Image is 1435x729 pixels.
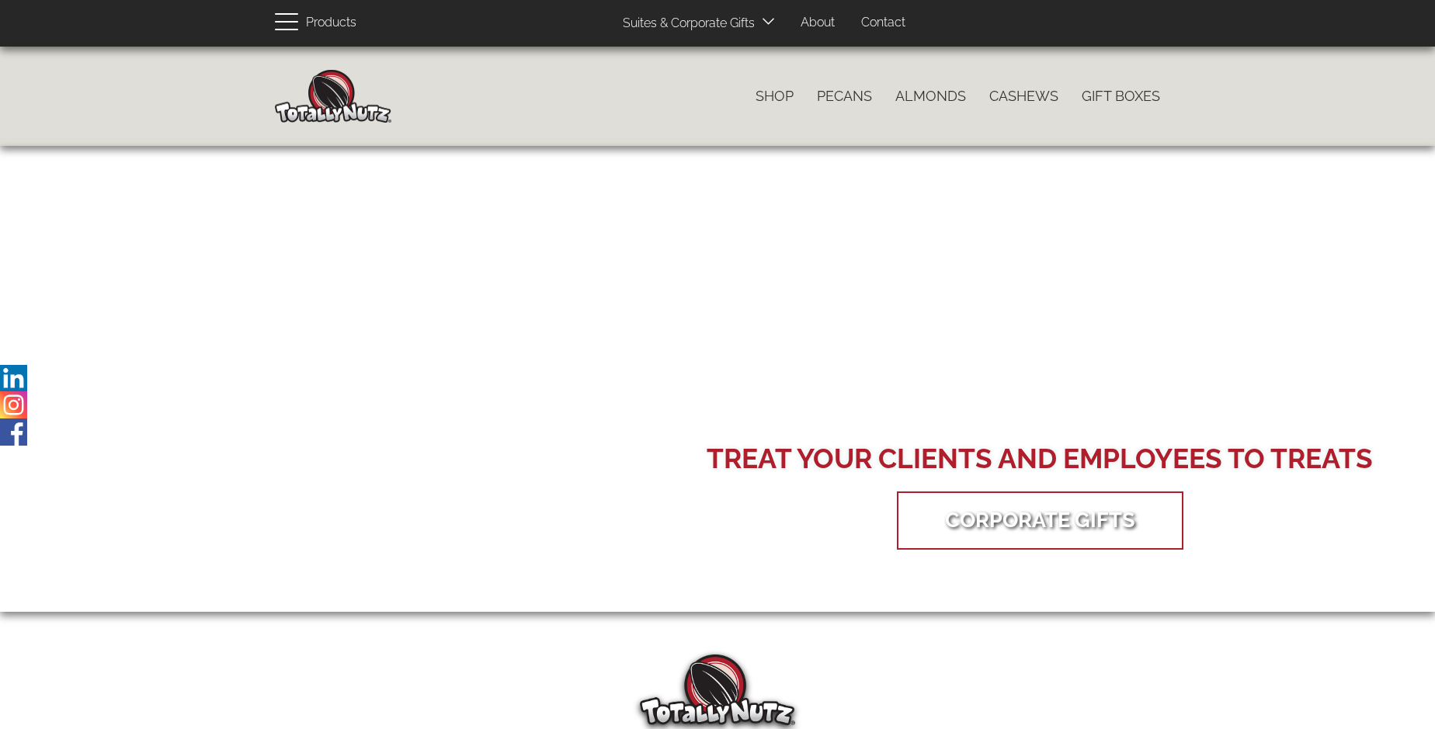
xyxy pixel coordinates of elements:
[922,495,1159,544] a: Corporate Gifts
[640,654,795,725] img: Totally Nutz Logo
[707,439,1373,478] div: Treat your Clients and Employees to Treats
[744,80,805,113] a: Shop
[978,80,1070,113] a: Cashews
[275,70,391,123] img: Home
[789,8,846,38] a: About
[805,80,884,113] a: Pecans
[611,9,759,39] a: Suites & Corporate Gifts
[306,12,356,34] span: Products
[850,8,917,38] a: Contact
[884,80,978,113] a: Almonds
[1070,80,1172,113] a: Gift Boxes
